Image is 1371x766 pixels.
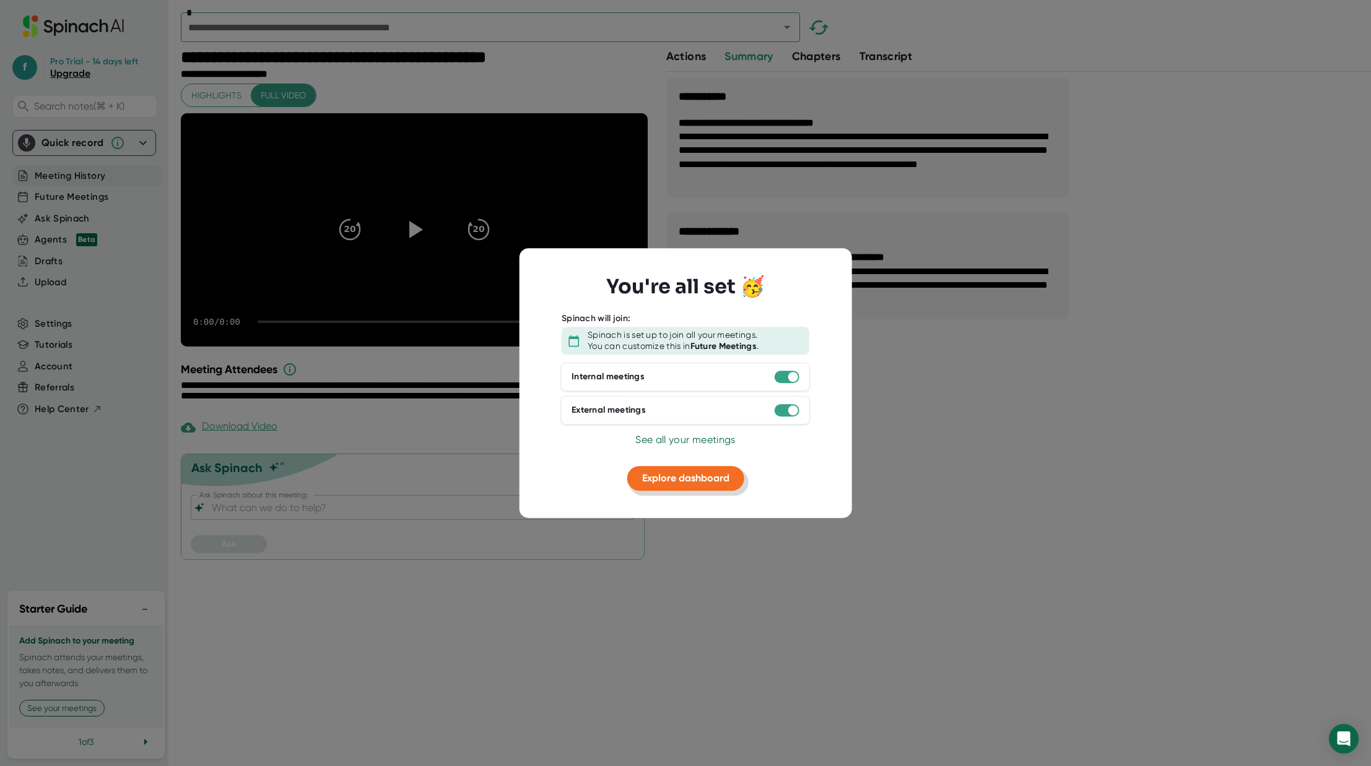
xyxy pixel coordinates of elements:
button: Explore dashboard [627,466,744,491]
button: See all your meetings [635,432,735,447]
div: You can customize this in . [588,341,759,352]
div: Spinach will join: [562,313,630,324]
div: Spinach is set up to join all your meetings. [588,330,757,341]
span: Explore dashboard [642,472,729,484]
b: Future Meetings [690,341,757,351]
h3: You're all set 🥳 [606,275,765,299]
div: Internal meetings [572,372,645,383]
span: See all your meetings [635,434,735,445]
div: External meetings [572,405,646,416]
div: Open Intercom Messenger [1329,724,1359,754]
